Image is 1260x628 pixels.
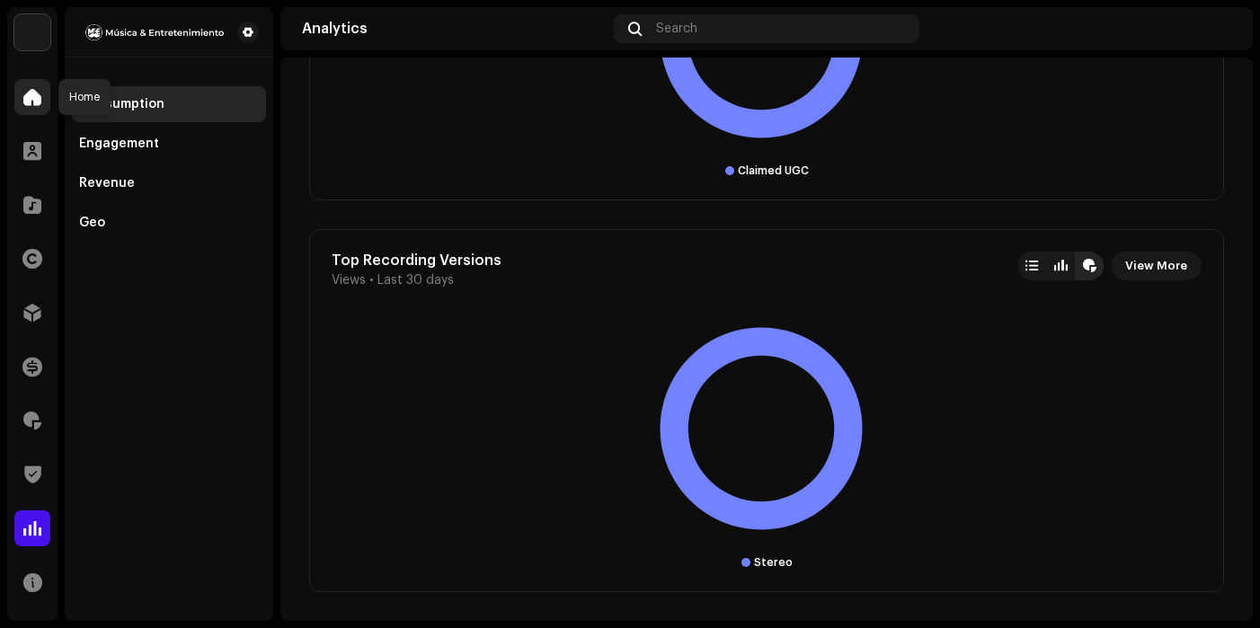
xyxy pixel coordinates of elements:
[72,165,266,201] re-m-nav-item: Revenue
[79,176,135,190] div: Revenue
[1202,14,1231,43] img: c904f273-36fb-4b92-97b0-1c77b616e906
[72,86,266,122] re-m-nav-item: Consumption
[72,205,266,241] re-m-nav-item: Geo
[738,164,809,178] div: Claimed UGC
[369,273,374,287] span: •
[656,22,697,36] span: Search
[79,216,105,230] div: Geo
[79,97,164,111] div: Consumption
[79,137,159,151] div: Engagement
[332,252,501,270] div: Top Recording Versions
[377,273,454,287] span: Last 30 days
[754,555,793,570] div: Stereo
[72,126,266,162] re-m-nav-item: Engagement
[332,273,366,287] span: Views
[302,22,607,36] div: Analytics
[1125,248,1187,284] span: View More
[79,22,230,43] img: 0c43ecd2-0fe7-4201-bfd0-35d22d5c77cb
[1111,252,1202,280] button: View More
[14,14,50,50] img: 78f3867b-a9d0-4b96-9959-d5e4a689f6cf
